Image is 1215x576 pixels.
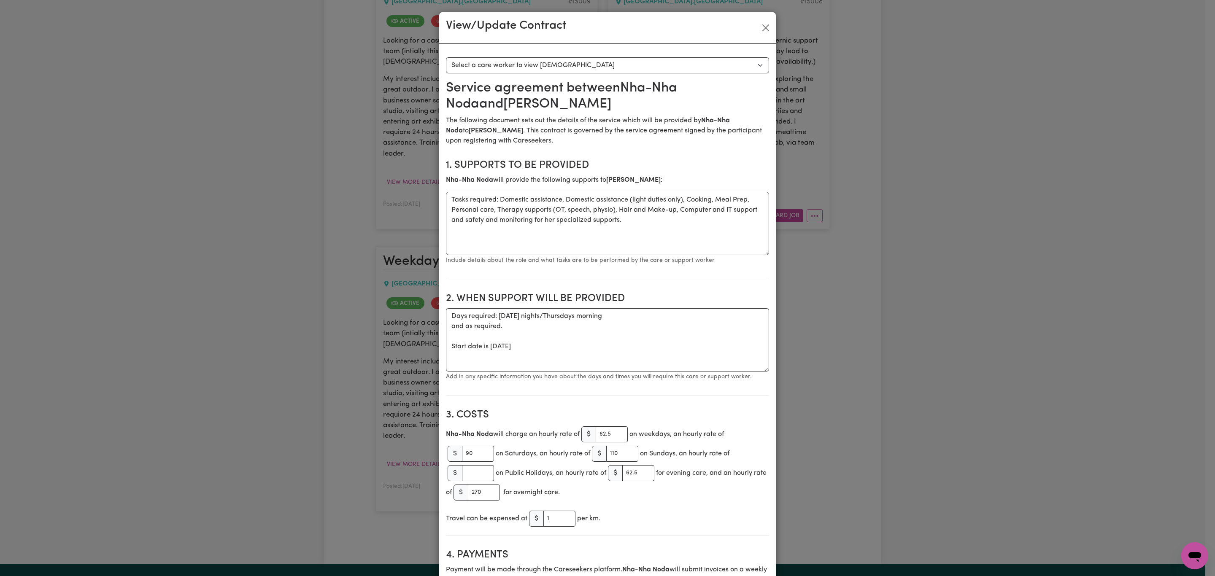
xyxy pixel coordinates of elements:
small: Add in any specific information you have about the days and times you will require this care or s... [446,374,752,380]
small: Include details about the role and what tasks are to be performed by the care or support worker [446,257,715,264]
h2: 1. Supports to be provided [446,159,769,172]
span: $ [448,446,462,462]
h2: 2. When support will be provided [446,293,769,305]
textarea: Days required: [DATE] nights/Thursdays morning and as required. Start date is [DATE] [446,308,769,371]
h3: View/Update Contract [446,19,566,33]
b: Nha-Nha Noda [622,566,670,573]
span: $ [592,446,607,462]
div: will charge an hourly rate of on weekdays, an hourly rate of on Saturdays, an hourly rate of on S... [446,425,769,502]
b: Nha-Nha Noda [446,177,493,183]
b: Nha-Nha Noda [446,431,493,438]
h2: 3. Costs [446,409,769,421]
b: [PERSON_NAME] [606,177,661,183]
span: $ [581,426,596,442]
iframe: Button to launch messaging window, conversation in progress [1181,542,1208,569]
span: $ [454,484,468,501]
div: Travel can be expensed at per km. [446,509,769,528]
button: Close [759,21,772,35]
span: $ [608,465,623,481]
b: [PERSON_NAME] [469,127,523,134]
span: $ [529,511,544,527]
p: will provide the following supports to : [446,175,769,185]
textarea: Tasks required: Domestic assistance, Domestic assistance (light duties only), Cooking, Meal Prep,... [446,192,769,255]
h2: Service agreement between Nha-Nha Noda and [PERSON_NAME] [446,80,769,113]
p: The following document sets out the details of the service which will be provided by to . This co... [446,116,769,146]
h2: 4. Payments [446,549,769,561]
span: $ [448,465,462,481]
